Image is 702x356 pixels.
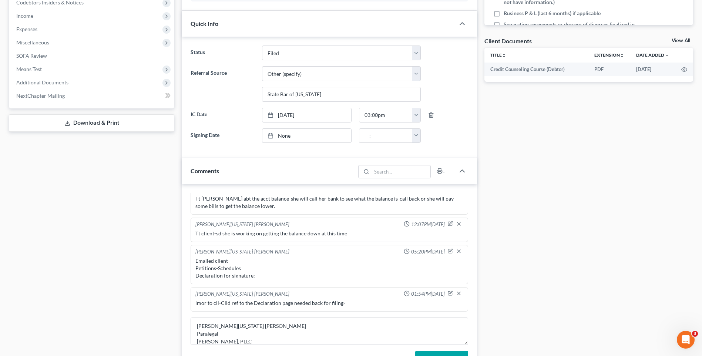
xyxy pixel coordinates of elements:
[9,114,174,132] a: Download & Print
[262,87,420,101] input: Other Referral Source
[372,165,430,178] input: Search...
[191,167,219,174] span: Comments
[359,108,412,122] input: -- : --
[10,49,174,63] a: SOFA Review
[411,248,445,255] span: 05:20PM[DATE]
[187,128,258,143] label: Signing Date
[504,10,601,17] span: Business P & L (last 6 months) if applicable
[195,290,289,298] div: [PERSON_NAME][US_STATE] [PERSON_NAME]
[16,26,37,32] span: Expenses
[672,38,690,43] a: View All
[411,221,445,228] span: 12:07PM[DATE]
[16,79,68,85] span: Additional Documents
[16,66,42,72] span: Means Test
[187,46,258,60] label: Status
[10,89,174,103] a: NextChapter Mailing
[16,39,49,46] span: Miscellaneous
[636,52,669,58] a: Date Added expand_more
[262,129,351,143] a: None
[665,53,669,58] i: expand_more
[620,53,624,58] i: unfold_more
[195,195,463,210] div: Tt [PERSON_NAME] abt the acct balance-she will call her bank to see what the balance is-call back...
[594,52,624,58] a: Extensionunfold_more
[191,20,218,27] span: Quick Info
[490,52,506,58] a: Titleunfold_more
[16,93,65,99] span: NextChapter Mailing
[195,257,463,279] div: Emailed client- Petitions-Schedules Declaration for signature:
[187,66,258,102] label: Referral Source
[677,331,695,349] iframe: Intercom live chat
[484,63,588,76] td: Credit Counseling Course (Debtor)
[16,53,47,59] span: SOFA Review
[195,299,463,307] div: lmor to cll-Clld ref to the Declaration page needed back for filing-
[484,37,532,45] div: Client Documents
[692,331,698,337] span: 3
[195,230,463,237] div: Tt client-sd she is working on getting the balance down at this time
[502,53,506,58] i: unfold_more
[630,63,675,76] td: [DATE]
[195,248,289,256] div: [PERSON_NAME][US_STATE] [PERSON_NAME]
[195,221,289,228] div: [PERSON_NAME][US_STATE] [PERSON_NAME]
[504,21,635,36] span: Separation agreements or decrees of divorces finalized in the past 2 years
[16,13,33,19] span: Income
[411,290,445,298] span: 01:54PM[DATE]
[187,108,258,122] label: IC Date
[262,108,351,122] a: [DATE]
[588,63,630,76] td: PDF
[359,129,412,143] input: -- : --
